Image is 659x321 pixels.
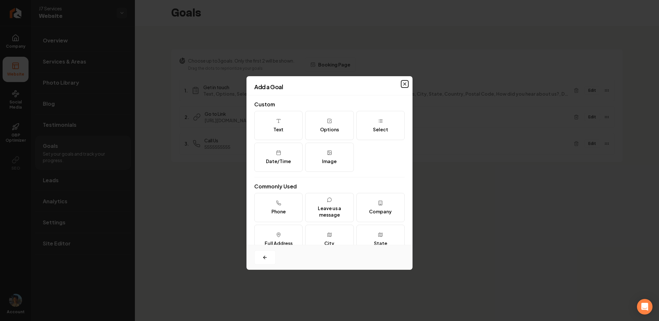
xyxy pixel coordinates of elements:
button: Text [254,111,303,140]
button: Company [356,193,405,222]
button: Phone [254,193,303,222]
div: Date/Time [266,158,291,164]
div: Options [320,126,339,133]
div: Select [373,126,388,133]
h2: Add a Goal [254,84,405,90]
h2: Custom [254,101,405,108]
button: Full Address [254,225,303,254]
button: Image [305,143,353,172]
div: Full Address [265,240,293,246]
button: Leave us a message [305,193,353,222]
div: City [324,240,334,246]
div: Company [369,208,392,215]
div: Text [273,126,283,133]
h2: Commonly Used [254,183,405,190]
div: Leave us a message [308,205,351,218]
button: Options [305,111,353,140]
div: Image [322,158,337,164]
button: Date/Time [254,143,303,172]
div: State [374,240,387,246]
button: Select [356,111,405,140]
button: State [356,225,405,254]
button: City [305,225,353,254]
div: Phone [271,208,286,215]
